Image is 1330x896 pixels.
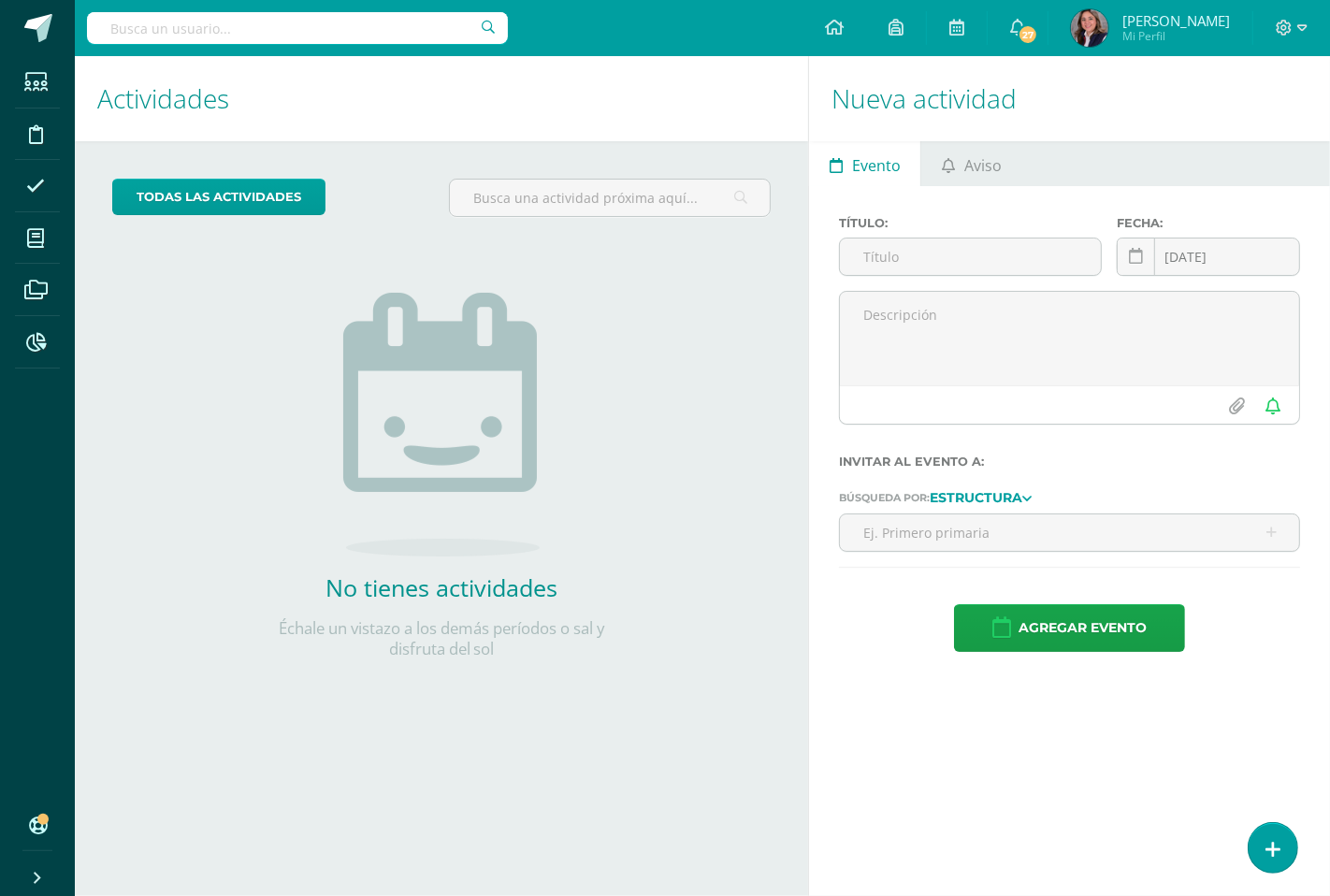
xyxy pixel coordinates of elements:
a: Estructura [930,491,1032,504]
p: Échale un vistazo a los demás períodos o sal y disfruta del sol [254,618,629,659]
img: no_activities.png [343,293,540,556]
h1: Actividades [97,56,786,141]
input: Fecha de entrega [1118,238,1299,275]
input: Título [840,238,1101,275]
label: Invitar al evento a: [839,455,1300,469]
input: Busca un usuario... [87,12,508,44]
button: Agregar evento [954,604,1185,652]
span: Mi Perfil [1122,28,1230,44]
span: [PERSON_NAME] [1122,11,1230,30]
a: todas las Actividades [112,179,325,215]
input: Ej. Primero primaria [840,514,1299,551]
label: Fecha: [1117,216,1300,230]
span: Búsqueda por: [839,492,930,505]
h1: Nueva actividad [831,56,1308,141]
strong: Estructura [930,490,1022,507]
a: Aviso [921,141,1021,186]
span: Agregar evento [1019,605,1147,651]
img: 02931eb9dfe038bacbf7301e4bb6166e.png [1071,9,1108,47]
label: Título: [839,216,1102,230]
span: Aviso [964,143,1002,188]
span: Evento [852,143,901,188]
a: Evento [809,141,920,186]
span: 27 [1018,24,1038,45]
h2: No tienes actividades [254,571,629,603]
input: Busca una actividad próxima aquí... [450,180,770,216]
